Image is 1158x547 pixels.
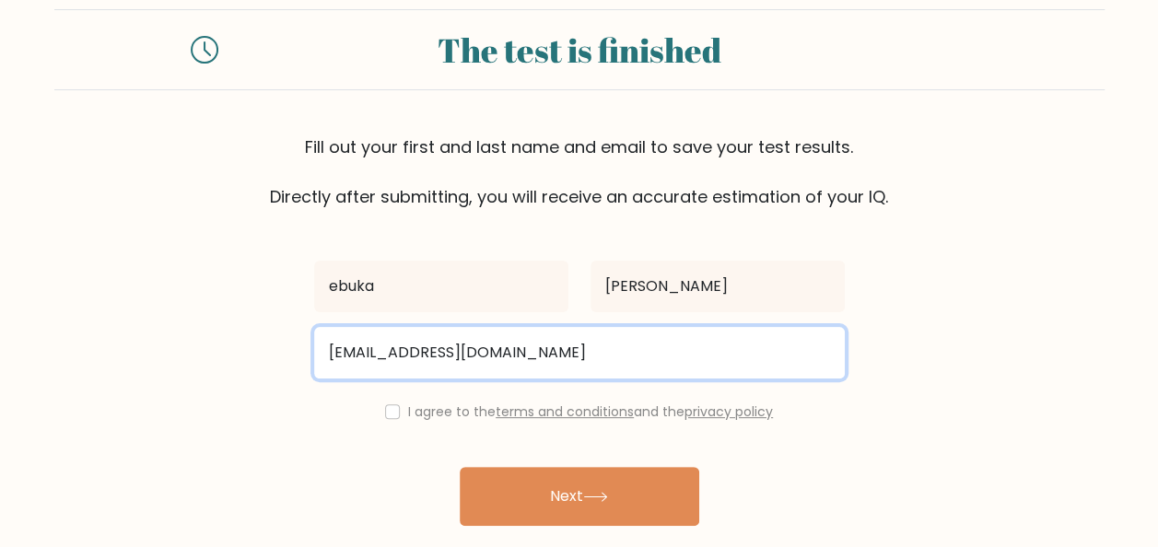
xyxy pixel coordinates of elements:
button: Next [460,467,699,526]
label: I agree to the and the [408,402,773,421]
a: privacy policy [684,402,773,421]
div: The test is finished [240,25,918,75]
a: terms and conditions [496,402,634,421]
input: Last name [591,261,845,312]
input: Email [314,327,845,378]
div: Fill out your first and last name and email to save your test results. Directly after submitting,... [54,134,1105,209]
input: First name [314,261,568,312]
